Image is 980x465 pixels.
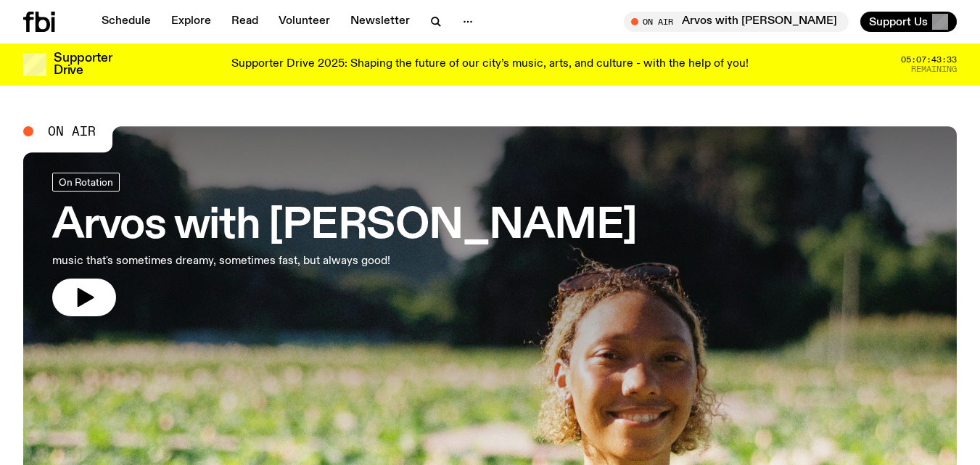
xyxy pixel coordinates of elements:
[54,52,112,77] h3: Supporter Drive
[59,176,113,187] span: On Rotation
[231,58,749,71] p: Supporter Drive 2025: Shaping the future of our city’s music, arts, and culture - with the help o...
[911,65,957,73] span: Remaining
[223,12,267,32] a: Read
[52,173,120,192] a: On Rotation
[48,125,96,138] span: On Air
[52,252,424,270] p: music that's sometimes dreamy, sometimes fast, but always good!
[52,173,637,316] a: Arvos with [PERSON_NAME]music that's sometimes dreamy, sometimes fast, but always good!
[901,56,957,64] span: 05:07:43:33
[860,12,957,32] button: Support Us
[270,12,339,32] a: Volunteer
[624,12,849,32] button: On AirArvos with [PERSON_NAME]
[52,206,637,247] h3: Arvos with [PERSON_NAME]
[342,12,419,32] a: Newsletter
[162,12,220,32] a: Explore
[869,15,928,28] span: Support Us
[93,12,160,32] a: Schedule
